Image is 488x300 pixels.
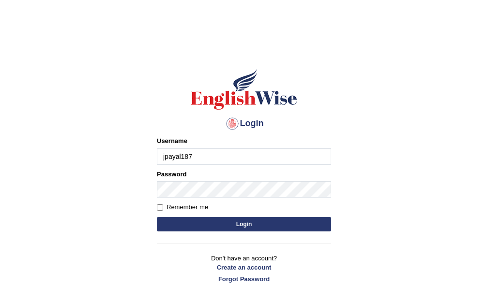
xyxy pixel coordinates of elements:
label: Remember me [157,202,208,212]
button: Login [157,217,331,231]
img: Logo of English Wise sign in for intelligent practice with AI [189,68,299,111]
a: Create an account [157,263,331,272]
input: Remember me [157,204,163,211]
label: Username [157,136,187,145]
label: Password [157,170,186,179]
a: Forgot Password [157,274,331,284]
h4: Login [157,116,331,131]
p: Don't have an account? [157,254,331,284]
